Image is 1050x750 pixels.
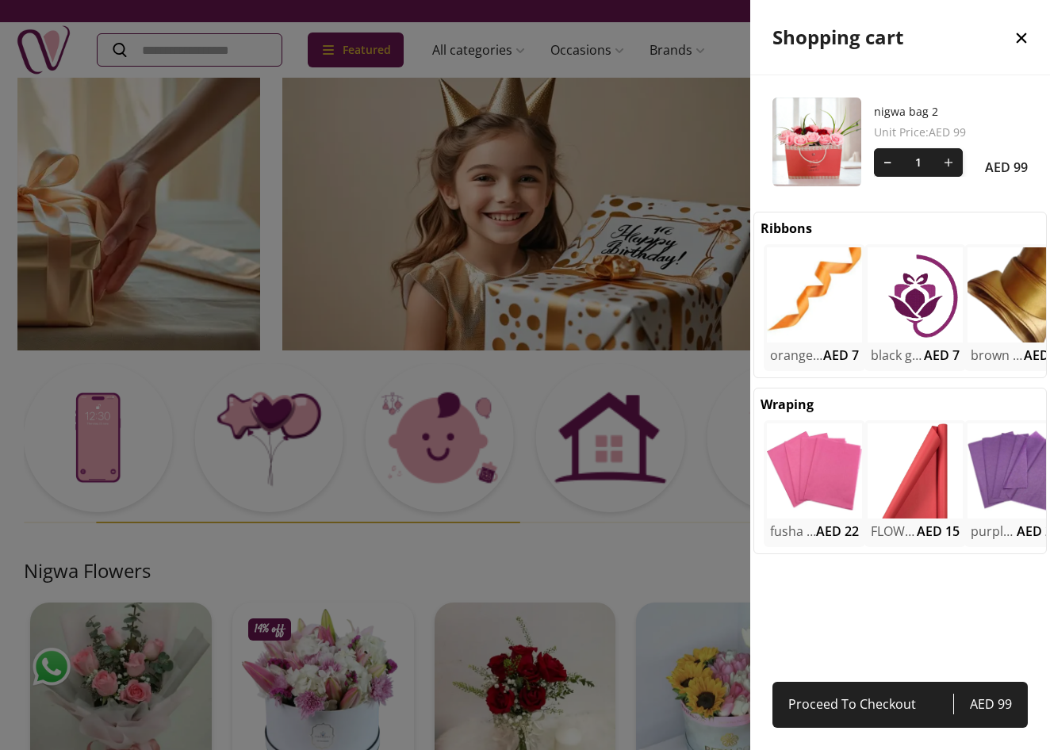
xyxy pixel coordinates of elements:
div: uae-gifts-FLOWER WRAPPING REDFLOWER WRAPPING REDAED 15 [864,420,966,547]
span: 1 [902,148,934,177]
img: uae-gifts-FLOWER WRAPPING RED [868,423,963,518]
div: uae-gifts-fusha pink wrappingfusha pink wrappingAED 22 [764,420,865,547]
span: Proceed To Checkout [788,693,953,715]
a: nigwa bag 2 [874,104,1028,120]
button: close [993,2,1050,73]
h2: Shopping cart [772,25,903,50]
img: uae-gifts-orange gift ribbons [767,247,862,342]
span: AED 22 [816,522,859,541]
h2: black gift ribbons [871,346,924,365]
div: nigwa bag 2 [772,75,1028,209]
h2: purple wrapping [971,522,1017,541]
h2: Ribbons [761,219,812,238]
span: AED 99 [953,693,1012,715]
h2: FLOWER WRAPPING RED [871,522,917,541]
h2: brown gift ribbons [971,346,1024,365]
h2: Wraping [761,395,814,414]
div: uae-gifts-orange gift ribbonsorange gift ribbonsAED 7 [764,244,865,371]
span: AED 7 [823,346,859,365]
img: uae-gifts-fusha pink wrapping [767,423,862,518]
a: Proceed To CheckoutAED 99 [772,682,1028,728]
span: AED 99 [985,158,1028,177]
span: AED 7 [924,346,960,365]
span: AED 15 [917,522,960,541]
h2: fusha pink wrapping [770,522,816,541]
div: uae-gifts-black gift ribbonsblack gift ribbonsAED 7 [864,244,966,371]
img: uae-gifts-black gift ribbons [868,247,963,342]
span: Unit Price : AED 99 [874,124,1028,140]
h2: orange gift ribbons [770,346,823,365]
